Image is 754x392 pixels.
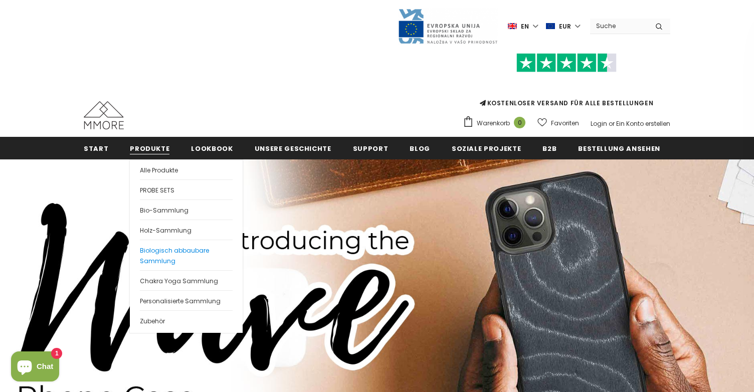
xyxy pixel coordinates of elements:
a: Zubehör [140,310,233,330]
span: Support [353,144,389,153]
a: Alle Produkte [140,160,233,179]
a: Favoriten [537,114,579,132]
span: Unsere Geschichte [255,144,331,153]
span: B2B [542,144,556,153]
a: Bestellung ansehen [578,137,660,159]
span: Produkte [130,144,169,153]
span: Biologisch abbaubare Sammlung [140,246,209,265]
img: i-lang-1.png [508,22,517,31]
span: EUR [559,22,571,32]
span: en [521,22,529,32]
a: Javni Razpis [398,22,498,30]
a: Start [84,137,108,159]
inbox-online-store-chat: Shopify online store chat [8,351,62,384]
a: Ein Konto erstellen [616,119,670,128]
span: Bio-Sammlung [140,206,188,215]
span: Zubehör [140,317,165,325]
img: Vertrauen Sie Pilot Stars [516,53,617,73]
a: Soziale Projekte [452,137,521,159]
a: Holz-Sammlung [140,220,233,240]
img: MMORE Cases [84,101,124,129]
iframe: Customer reviews powered by Trustpilot [463,72,670,98]
a: Warenkorb 0 [463,116,530,131]
a: Blog [410,137,430,159]
span: Favoriten [551,118,579,128]
a: Login [591,119,607,128]
a: PROBE SETS [140,179,233,200]
span: Chakra Yoga Sammlung [140,277,218,285]
a: Support [353,137,389,159]
span: Lookbook [191,144,233,153]
span: Personalisierte Sammlung [140,297,221,305]
a: Lookbook [191,137,233,159]
span: Bestellung ansehen [578,144,660,153]
a: Biologisch abbaubare Sammlung [140,240,233,270]
span: PROBE SETS [140,186,174,194]
span: Warenkorb [477,118,510,128]
span: Soziale Projekte [452,144,521,153]
span: Alle Produkte [140,166,178,174]
a: Produkte [130,137,169,159]
span: 0 [514,117,525,128]
img: Javni Razpis [398,8,498,45]
a: Personalisierte Sammlung [140,290,233,310]
a: Chakra Yoga Sammlung [140,270,233,290]
span: or [609,119,615,128]
input: Search Site [590,19,648,33]
a: Bio-Sammlung [140,200,233,220]
a: B2B [542,137,556,159]
a: Unsere Geschichte [255,137,331,159]
span: KOSTENLOSER VERSAND FÜR ALLE BESTELLUNGEN [463,58,670,107]
span: Blog [410,144,430,153]
span: Start [84,144,108,153]
span: Holz-Sammlung [140,226,192,235]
